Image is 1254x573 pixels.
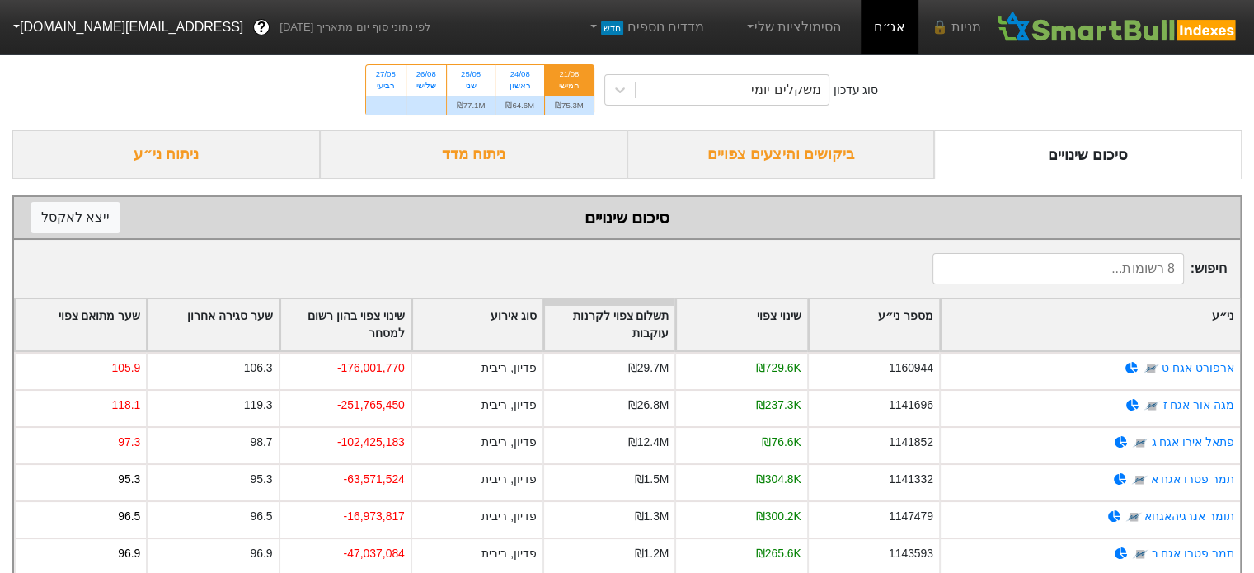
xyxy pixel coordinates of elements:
[111,359,140,377] div: 105.9
[118,508,140,525] div: 96.5
[628,359,669,377] div: ₪29.7M
[545,96,594,115] div: ₪75.3M
[481,359,537,377] div: פדיון, ריבית
[833,82,878,99] div: סוג עדכון
[250,471,272,488] div: 95.3
[809,299,939,350] div: Toggle SortBy
[244,397,273,414] div: 119.3
[250,545,272,562] div: 96.9
[1151,435,1234,449] a: פתאל אירו אגח ג
[889,471,933,488] div: 1141332
[756,471,801,488] div: ₪304.8K
[118,434,140,451] div: 97.3
[366,96,406,115] div: -
[1150,472,1234,486] a: תמר פטרו אגח א
[457,80,486,92] div: שני
[320,130,627,179] div: ניתוח מדד
[634,508,669,525] div: ₪1.3M
[544,299,674,350] div: Toggle SortBy
[481,471,537,488] div: פדיון, ריבית
[505,68,534,80] div: 24/08
[737,11,848,44] a: הסימולציות שלי
[1125,509,1142,525] img: tase link
[31,202,120,233] button: ייצא לאקסל
[250,434,272,451] div: 98.7
[932,253,1227,284] span: חיפוש :
[481,508,537,525] div: פדיון, ריבית
[628,397,669,414] div: ₪26.8M
[1143,360,1159,377] img: tase link
[601,21,623,35] span: חדש
[416,68,436,80] div: 26/08
[676,299,806,350] div: Toggle SortBy
[280,299,411,350] div: Toggle SortBy
[889,508,933,525] div: 1147479
[31,205,1223,230] div: סיכום שינויים
[555,68,584,80] div: 21/08
[376,80,396,92] div: רביעי
[580,11,711,44] a: מדדים נוספיםחדש
[111,397,140,414] div: 118.1
[1144,510,1234,523] a: תומר אנרגיהאגחא
[1144,397,1160,414] img: tase link
[12,130,320,179] div: ניתוח ני״ע
[118,471,140,488] div: 95.3
[376,68,396,80] div: 27/08
[16,299,146,350] div: Toggle SortBy
[412,299,542,350] div: Toggle SortBy
[756,397,801,414] div: ₪237.3K
[250,508,272,525] div: 96.5
[337,359,405,377] div: -176,001,770
[244,359,273,377] div: 106.3
[756,359,801,377] div: ₪729.6K
[457,68,486,80] div: 25/08
[1132,546,1148,562] img: tase link
[634,545,669,562] div: ₪1.2M
[481,397,537,414] div: פדיון, ריבית
[495,96,544,115] div: ₪64.6M
[481,434,537,451] div: פדיון, ריבית
[447,96,495,115] div: ₪77.1M
[505,80,534,92] div: ראשון
[148,299,278,350] div: Toggle SortBy
[337,434,405,451] div: -102,425,183
[344,545,405,562] div: -47,037,084
[1162,361,1234,374] a: ארפורט אגח ט
[344,508,405,525] div: -16,973,817
[762,434,801,451] div: ₪76.6K
[889,545,933,562] div: 1143593
[337,397,405,414] div: -251,765,450
[627,130,935,179] div: ביקושים והיצעים צפויים
[994,11,1241,44] img: SmartBull
[889,359,933,377] div: 1160944
[1131,472,1148,488] img: tase link
[279,19,430,35] span: לפי נתוני סוף יום מתאריך [DATE]
[889,434,933,451] div: 1141852
[756,545,801,562] div: ₪265.6K
[118,545,140,562] div: 96.9
[257,16,266,39] span: ?
[756,508,801,525] div: ₪300.2K
[934,130,1242,179] div: סיכום שינויים
[1132,434,1148,451] img: tase link
[634,471,669,488] div: ₪1.5M
[1162,398,1234,411] a: מגה אור אגח ז
[416,80,436,92] div: שלישי
[1151,547,1234,560] a: תמר פטרו אגח ב
[555,80,584,92] div: חמישי
[941,299,1240,350] div: Toggle SortBy
[406,96,446,115] div: -
[344,471,405,488] div: -63,571,524
[932,253,1183,284] input: 8 רשומות...
[889,397,933,414] div: 1141696
[481,545,537,562] div: פדיון, ריבית
[751,80,820,100] div: משקלים יומי
[628,434,669,451] div: ₪12.4M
